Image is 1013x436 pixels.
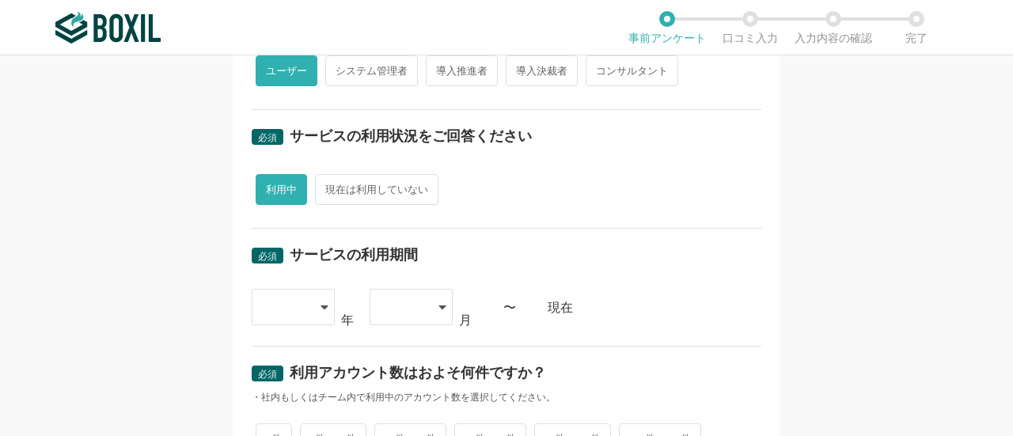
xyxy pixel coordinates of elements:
div: 月 [459,314,472,327]
span: 導入推進者 [426,55,498,86]
span: 現在は利用していない [315,174,438,205]
img: ボクシルSaaS_ロゴ [55,12,161,44]
div: サービスの利用状況をご回答ください [290,129,532,143]
span: コンサルタント [586,55,678,86]
span: ユーザー [256,55,317,86]
span: 必須 [258,132,277,143]
div: 年 [341,314,354,327]
span: 利用中 [256,174,307,205]
div: 現在 [548,301,761,314]
div: 利用アカウント数はおよそ何件ですか？ [290,366,546,380]
span: 導入決裁者 [506,55,578,86]
div: ・社内もしくはチーム内で利用中のアカウント数を選択してください。 [252,391,761,404]
li: 事前アンケート [625,11,708,44]
li: 入力内容の確認 [791,11,875,44]
span: 必須 [258,369,277,380]
span: 必須 [258,251,277,262]
span: システム管理者 [325,55,418,86]
div: 〜 [503,301,516,314]
li: 完了 [875,11,958,44]
li: 口コミ入力 [708,11,791,44]
div: サービスの利用期間 [290,248,418,262]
